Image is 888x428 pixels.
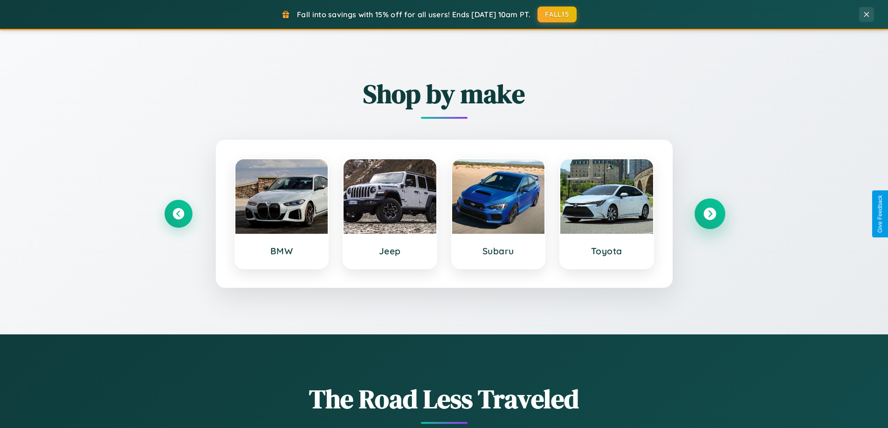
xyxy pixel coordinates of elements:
[570,245,644,257] h3: Toyota
[877,195,883,233] div: Give Feedback
[537,7,577,22] button: FALL15
[461,245,536,257] h3: Subaru
[297,10,530,19] span: Fall into savings with 15% off for all users! Ends [DATE] 10am PT.
[165,381,724,417] h1: The Road Less Traveled
[165,76,724,112] h2: Shop by make
[245,245,319,257] h3: BMW
[353,245,427,257] h3: Jeep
